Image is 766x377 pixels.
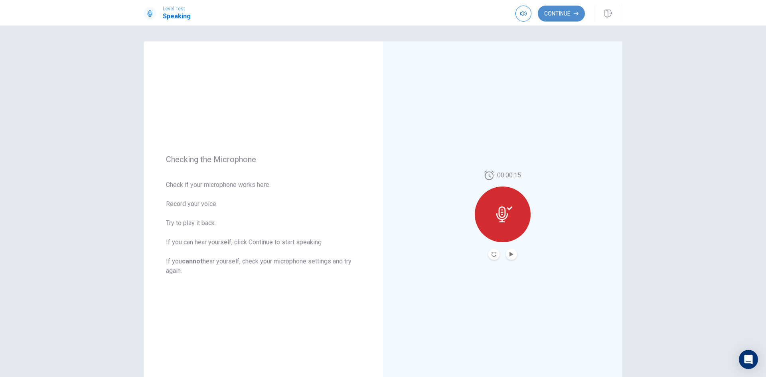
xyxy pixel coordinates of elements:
[739,350,758,369] div: Open Intercom Messenger
[538,6,585,22] button: Continue
[497,171,521,180] span: 00:00:15
[506,249,517,260] button: Play Audio
[488,249,499,260] button: Record Again
[163,12,191,21] h1: Speaking
[166,155,361,164] span: Checking the Microphone
[166,180,361,276] span: Check if your microphone works here. Record your voice. Try to play it back. If you can hear your...
[163,6,191,12] span: Level Test
[182,257,203,265] u: cannot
